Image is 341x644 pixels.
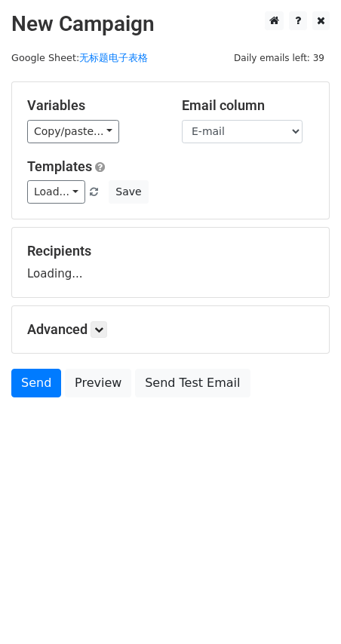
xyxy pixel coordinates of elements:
[79,52,148,63] a: 无标题电子表格
[27,97,159,114] h5: Variables
[27,180,85,204] a: Load...
[27,243,314,259] h5: Recipients
[229,50,330,66] span: Daily emails left: 39
[27,321,314,338] h5: Advanced
[109,180,148,204] button: Save
[11,11,330,37] h2: New Campaign
[135,369,250,397] a: Send Test Email
[229,52,330,63] a: Daily emails left: 39
[27,158,92,174] a: Templates
[65,369,131,397] a: Preview
[11,52,148,63] small: Google Sheet:
[27,120,119,143] a: Copy/paste...
[182,97,314,114] h5: Email column
[11,369,61,397] a: Send
[27,243,314,282] div: Loading...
